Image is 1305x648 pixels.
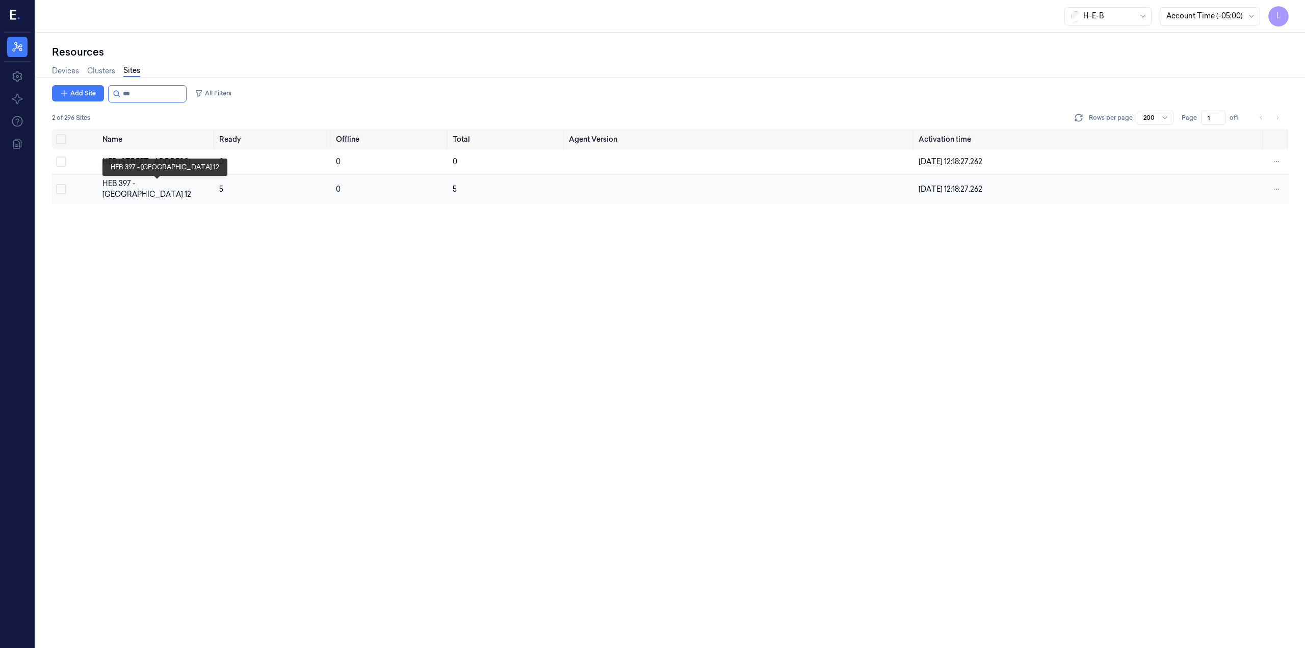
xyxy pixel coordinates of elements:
span: 2 of 296 Sites [52,113,90,122]
th: Ready [215,129,332,149]
button: L [1268,6,1289,27]
th: Activation time [915,129,1264,149]
span: 5 [453,185,457,194]
th: Name [98,129,215,149]
button: Select all [56,134,66,144]
a: Sites [123,65,140,77]
nav: pagination [1254,111,1285,125]
span: 0 [453,157,457,166]
th: Agent Version [565,129,915,149]
span: 0 [219,157,224,166]
span: [DATE] 12:18:27.262 [919,185,982,194]
span: [DATE] 12:18:27.262 [919,157,982,166]
span: 0 [336,185,341,194]
th: Offline [332,129,449,149]
div: HEB 397 - [GEOGRAPHIC_DATA] 12 [102,178,211,200]
th: Total [449,129,565,149]
p: Rows per page [1089,113,1133,122]
a: Devices [52,66,79,76]
span: 5 [219,185,223,194]
button: Add Site [52,85,104,101]
button: All Filters [191,85,236,101]
span: Page [1182,113,1197,122]
div: HEB [STREET_ADDRESS] [102,157,211,167]
span: 0 [336,157,341,166]
button: Select row [56,184,66,194]
span: of 1 [1230,113,1246,122]
button: Select row [56,157,66,167]
a: Clusters [87,66,115,76]
div: Resources [52,45,1289,59]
